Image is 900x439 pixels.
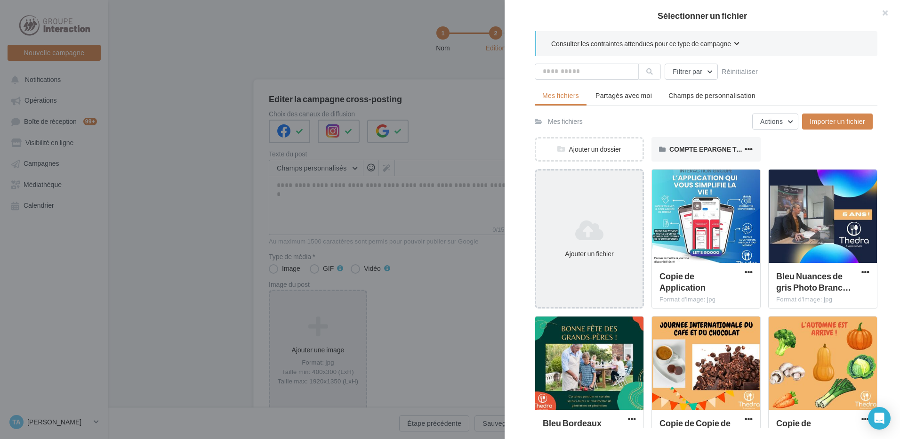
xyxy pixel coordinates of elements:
[520,11,885,20] h2: Sélectionner un fichier
[718,66,762,77] button: Réinitialiser
[542,91,579,99] span: Mes fichiers
[776,295,869,304] div: Format d'image: jpg
[551,39,731,49] span: Consulter les contraintes attendues pour ce type de campagne
[540,249,639,259] div: Ajouter un fichier
[802,114,873,130] button: Importer un fichier
[659,295,753,304] div: Format d'image: jpg
[668,91,755,99] span: Champs de personnalisation
[868,407,891,430] div: Open Intercom Messenger
[760,117,783,125] span: Actions
[665,64,718,80] button: Filtrer par
[752,114,798,130] button: Actions
[595,91,652,99] span: Partagés avec moi
[536,145,643,154] div: Ajouter un dossier
[548,117,583,126] div: Mes fichiers
[551,39,739,50] button: Consulter les contraintes attendues pour ce type de campagne
[776,271,851,293] span: Bleu Nuances de gris Photo Branché et Dynamique Général Vœux Anniversaire Facebook Publication
[659,271,706,293] span: Copie de Application
[810,117,865,125] span: Importer un fichier
[669,145,779,153] span: COMPTE EPARGNE TEMPS [DATE]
